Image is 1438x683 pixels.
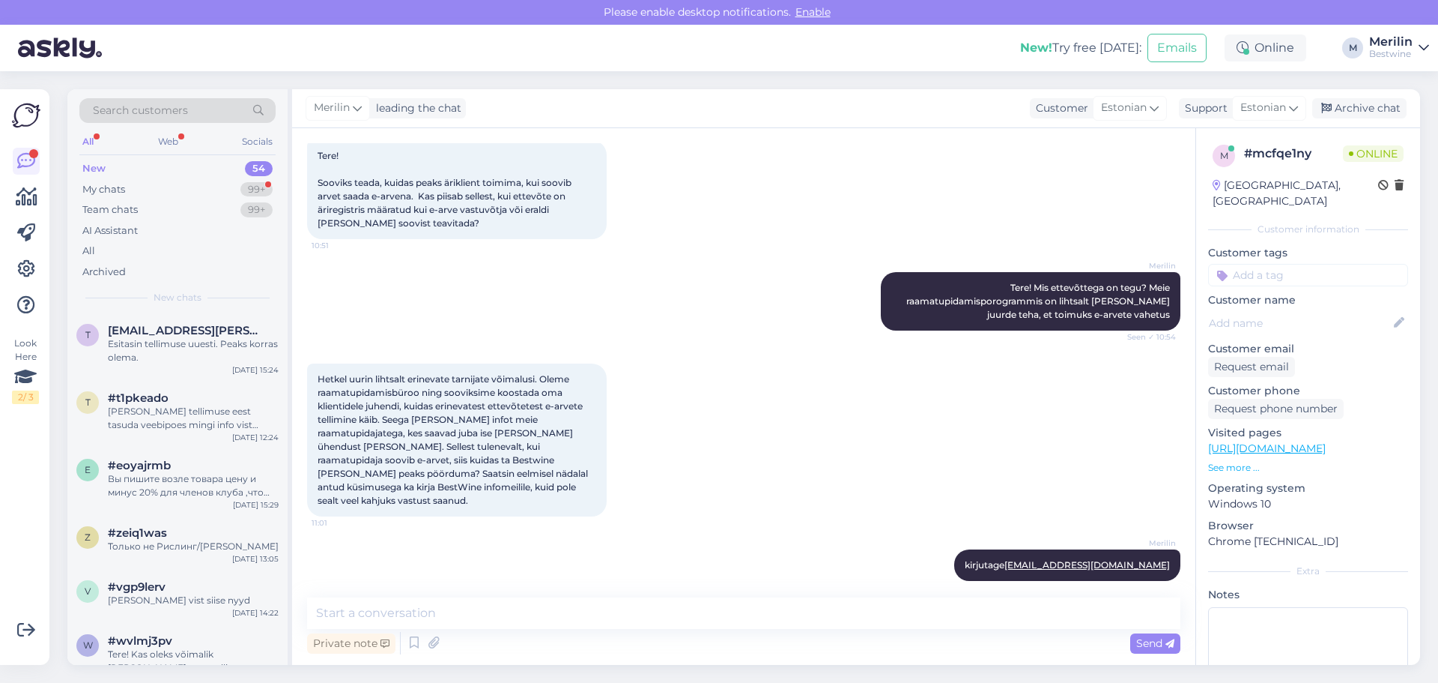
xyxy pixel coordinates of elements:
div: Web [155,132,181,151]
p: Customer email [1208,341,1408,357]
p: See more ... [1208,461,1408,475]
div: AI Assistant [82,223,138,238]
div: Online [1225,34,1306,61]
span: m [1220,150,1228,161]
span: kirjutage [965,559,1170,571]
span: Online [1343,145,1404,162]
div: [DATE] 15:29 [233,499,279,511]
a: MerilinBestwine [1369,36,1429,60]
div: [DATE] 13:05 [232,553,279,565]
span: z [85,532,91,543]
div: [GEOGRAPHIC_DATA], [GEOGRAPHIC_DATA] [1213,178,1378,209]
div: Request email [1208,357,1295,377]
input: Add a tag [1208,264,1408,286]
p: Customer phone [1208,383,1408,399]
span: #t1pkeado [108,391,169,405]
div: [DATE] 15:24 [232,364,279,376]
div: 2 / 3 [12,391,39,404]
div: Team chats [82,202,138,217]
span: #vgp9lerv [108,580,166,594]
span: Search customers [93,103,188,118]
p: Operating system [1208,481,1408,496]
div: New [82,161,106,176]
p: Notes [1208,587,1408,603]
span: Tere! Mis ettevõttega on tegu? Meie raamatupidamisporogrammis on lihtsalt [PERSON_NAME] juurde te... [906,282,1172,320]
p: Customer name [1208,292,1408,308]
div: [DATE] 12:24 [232,432,279,443]
div: 99+ [240,202,273,217]
span: w [83,640,93,651]
span: 10:51 [312,240,368,251]
span: #wvlmj3pv [108,634,172,648]
div: My chats [82,182,125,197]
p: Visited pages [1208,425,1408,441]
p: Customer tags [1208,245,1408,261]
div: Archived [82,265,126,280]
div: 99+ [240,182,273,197]
div: Look Here [12,337,39,404]
div: Extra [1208,565,1408,578]
img: Askly Logo [12,101,40,130]
div: Только не Рислинг/[PERSON_NAME] [108,540,279,553]
div: [DATE] 14:22 [232,607,279,619]
p: Chrome [TECHNICAL_ID] [1208,534,1408,550]
p: Browser [1208,518,1408,534]
span: Tere! Sooviks teada, kuidas peaks äriklient toimima, kui soovib arvet saada e-arvena. Kas piisab ... [318,150,574,229]
a: [EMAIL_ADDRESS][DOMAIN_NAME] [1004,559,1170,571]
span: Merilin [1120,538,1176,549]
div: Merilin [1369,36,1413,48]
div: Support [1179,100,1228,116]
span: Send [1136,637,1174,650]
span: t [85,329,91,340]
span: #zeiq1was [108,526,167,540]
div: [PERSON_NAME] tellimuse eest tasuda veebipoes mingi info vist puudub ei suuda aru saada mis puudub [108,405,279,432]
span: v [85,586,91,597]
div: Customer information [1208,223,1408,236]
span: e [85,464,91,475]
a: [URL][DOMAIN_NAME] [1208,442,1326,455]
div: # mcfqe1ny [1244,145,1343,163]
span: Seen ✓ 10:54 [1120,331,1176,343]
span: Enable [791,5,835,19]
div: M [1342,37,1363,58]
div: Request phone number [1208,399,1344,419]
div: All [82,244,95,259]
span: 11:02 [1120,582,1176,593]
div: Customer [1030,100,1088,116]
span: t [85,397,91,408]
div: Archive chat [1312,98,1407,118]
div: Bestwine [1369,48,1413,60]
span: Estonian [1101,100,1147,116]
div: Вы пишите возле товара цену и минус 20% для членов клуба ,что это значит??? [108,472,279,499]
div: Tere! Kas oleks võimalik [PERSON_NAME] oma tellimuse järgi? [108,648,279,675]
p: Windows 10 [1208,496,1408,512]
div: Private note [307,634,395,654]
div: [PERSON_NAME] vist siise nyyd [108,594,279,607]
div: leading the chat [370,100,461,116]
span: Estonian [1240,100,1286,116]
div: All [79,132,97,151]
div: 54 [245,161,273,176]
div: Try free [DATE]: [1020,39,1141,57]
div: Esitasin tellimuse uuesti. Peaks korras olema. [108,337,279,364]
input: Add name [1209,315,1391,331]
span: #eoyajrmb [108,459,171,472]
span: New chats [154,291,201,304]
div: Socials [239,132,276,151]
b: New! [1020,40,1052,55]
span: Merilin [1120,260,1176,271]
span: tiik.carl@gmail.com [108,324,264,337]
span: 11:01 [312,517,368,529]
span: Hetkel uurin lihtsalt erinevate tarnijate võimalusi. Oleme raamatupidamisbüroo ning sooviksime ko... [318,373,590,506]
span: Merilin [314,100,350,116]
button: Emails [1147,34,1207,62]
